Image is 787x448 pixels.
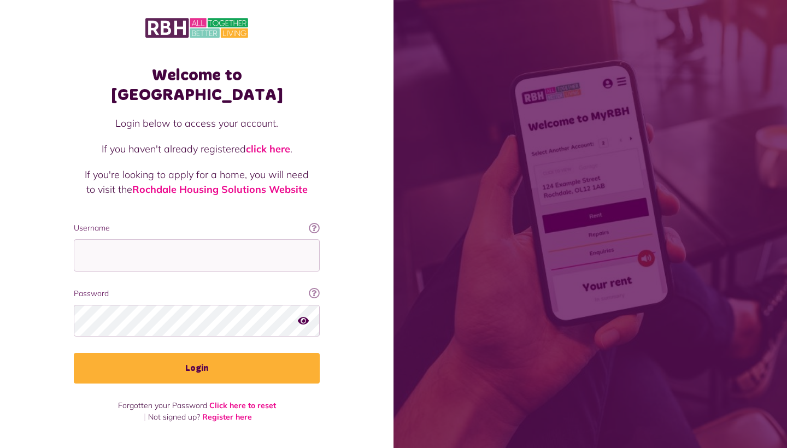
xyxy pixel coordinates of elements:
[85,142,309,156] p: If you haven't already registered .
[145,16,248,39] img: MyRBH
[132,183,308,196] a: Rochdale Housing Solutions Website
[74,353,320,384] button: Login
[85,116,309,131] p: Login below to access your account.
[202,412,252,422] a: Register here
[74,222,320,234] label: Username
[74,66,320,105] h1: Welcome to [GEOGRAPHIC_DATA]
[74,288,320,299] label: Password
[118,400,207,410] span: Forgotten your Password
[148,412,200,422] span: Not signed up?
[85,167,309,197] p: If you're looking to apply for a home, you will need to visit the
[246,143,290,155] a: click here
[209,400,276,410] a: Click here to reset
